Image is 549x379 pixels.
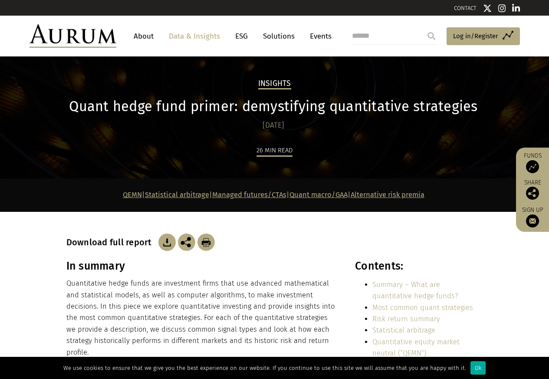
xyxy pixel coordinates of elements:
[231,28,252,44] a: ESG
[66,119,481,132] div: [DATE]
[372,303,473,312] a: Most common quant strategies
[129,28,158,44] a: About
[423,27,440,45] input: Submit
[526,214,539,227] img: Sign up to our newsletter
[258,79,291,89] h2: Insights
[66,237,156,247] h3: Download full report
[453,31,498,41] span: Log in/Register
[372,315,440,323] a: Risk return summary
[289,191,348,199] a: Quant macro/GAA
[164,28,224,44] a: Data & Insights
[355,260,480,273] h3: Contents:
[454,5,477,11] a: CONTACT
[498,4,506,13] img: Instagram icon
[520,206,545,227] a: Sign up
[30,24,116,48] img: Aurum
[512,4,520,13] img: Linkedin icon
[372,338,460,357] a: Quantitative equity market neutral (“QEMN”)
[145,191,209,199] a: Statistical arbitrage
[526,187,539,200] img: Share this post
[470,361,486,375] div: Ok
[123,191,142,199] a: QEMN
[158,234,176,251] img: Download Article
[66,260,336,273] h3: In summary
[483,4,492,13] img: Twitter icon
[447,27,520,46] a: Log in/Register
[123,191,424,199] strong: | | | |
[197,234,215,251] img: Download Article
[520,152,545,173] a: Funds
[212,191,286,199] a: Managed futures/CTAs
[372,326,435,334] a: Statistical arbitrage
[372,280,458,300] a: Summary – What are quantitative hedge funds?
[66,278,336,358] p: Quantitative hedge funds are investment firms that use advanced mathematical and statistical mode...
[256,145,293,157] div: 26 min read
[526,160,539,173] img: Access Funds
[259,28,299,44] a: Solutions
[66,98,481,115] h1: Quant hedge fund primer: demystifying quantitative strategies
[520,180,545,200] div: Share
[351,191,424,199] a: Alternative risk premia
[306,28,332,44] a: Events
[178,234,195,251] img: Share this post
